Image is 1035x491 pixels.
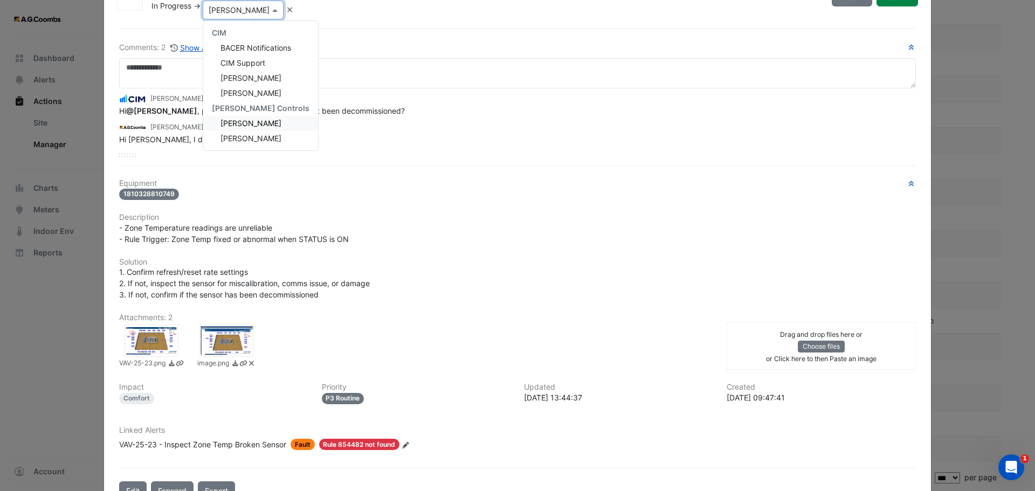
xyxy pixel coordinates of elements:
[119,267,370,299] span: 1. Confirm refresh/reset rate settings 2. If not, inspect the sensor for miscalibration, comms is...
[291,439,315,450] span: Fault
[119,135,296,144] span: Hi [PERSON_NAME], I don't believe this VAV exists
[119,106,405,115] span: Hi , please see attached. Has the unit been decommissioned?
[727,392,916,403] div: [DATE] 09:47:41
[150,122,246,132] small: [PERSON_NAME] - -
[125,324,178,357] div: VAV-25-23.png
[197,358,229,370] small: image.png
[119,258,916,267] h6: Solution
[126,106,197,115] span: bsadler@agcoombs.com.au [AG Coombs]
[402,441,410,449] fa-icon: Edit Linked Alerts
[168,358,176,370] a: Download
[798,341,845,352] button: Choose files
[998,454,1024,480] iframe: Intercom live chat
[119,439,286,450] div: VAV-25-23 - Inspect Zone Temp Broken Sensor
[176,358,184,370] a: Copy link to clipboard
[119,383,309,392] h6: Impact
[119,179,916,188] h6: Equipment
[220,88,281,98] span: [PERSON_NAME]
[220,73,281,82] span: [PERSON_NAME]
[203,21,318,150] div: Options List
[194,1,201,10] span: ->
[766,355,877,363] small: or Click here to then Paste an image
[247,358,256,370] a: Delete
[119,313,916,322] h6: Attachments: 2
[220,134,281,143] span: [PERSON_NAME]
[119,42,229,54] div: Comments: 2
[1020,454,1029,463] span: 1
[150,94,229,103] small: [PERSON_NAME] -
[119,393,154,404] div: Comfort
[220,58,265,67] span: CIM Support
[319,439,400,450] span: Rule 854482 not found
[170,42,229,54] button: Show Activity
[119,93,146,105] img: CIM
[199,324,253,357] div: image.png
[151,1,191,10] span: In Progress
[220,43,291,52] span: BACER Notifications
[119,213,916,222] h6: Description
[119,223,349,244] span: - Zone Temperature readings are unreliable - Rule Trigger: Zone Temp fixed or abnormal when STATU...
[212,28,226,37] span: CIM
[727,383,916,392] h6: Created
[322,393,364,404] div: P3 Routine
[231,358,239,370] a: Download
[780,330,862,338] small: Drag and drop files here or
[119,189,179,200] span: 1810328810749
[239,358,247,370] a: Copy link to clipboard
[119,121,146,133] img: AG Coombs
[322,383,512,392] h6: Priority
[119,358,165,370] small: VAV-25-23.png
[524,392,714,403] div: [DATE] 13:44:37
[220,119,281,128] span: [PERSON_NAME]
[524,383,714,392] h6: Updated
[119,426,916,435] h6: Linked Alerts
[212,103,309,113] span: [PERSON_NAME] Controls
